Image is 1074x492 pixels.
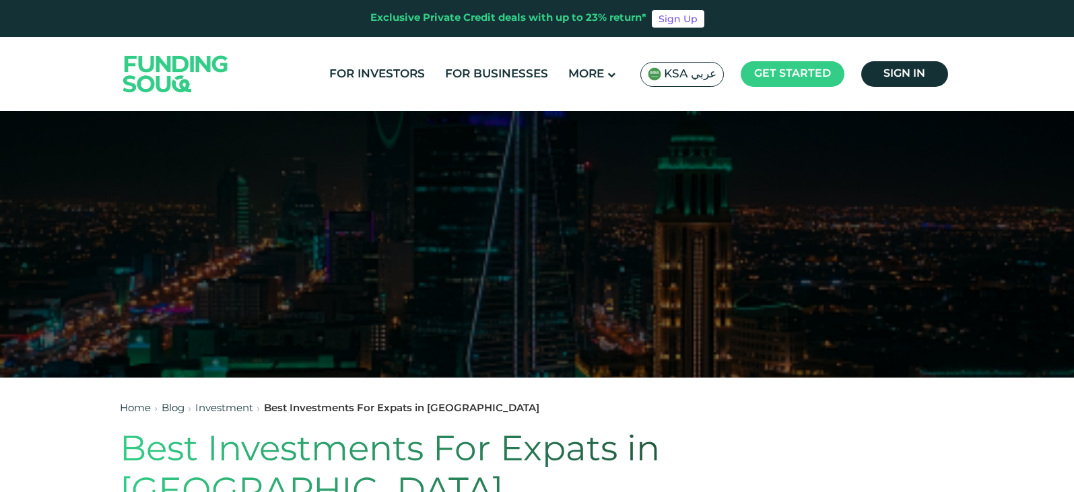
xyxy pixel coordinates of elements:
[883,69,925,79] span: Sign in
[326,63,428,85] a: For Investors
[664,67,716,82] span: KSA عربي
[120,404,151,413] a: Home
[442,63,551,85] a: For Businesses
[861,61,948,87] a: Sign in
[754,69,831,79] span: Get started
[162,404,184,413] a: Blog
[195,404,253,413] a: Investment
[370,11,646,26] div: Exclusive Private Credit deals with up to 23% return*
[652,10,704,28] a: Sign Up
[264,401,539,417] div: Best Investments For Expats in [GEOGRAPHIC_DATA]
[110,40,242,108] img: Logo
[648,67,661,81] img: SA Flag
[568,69,604,80] span: More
